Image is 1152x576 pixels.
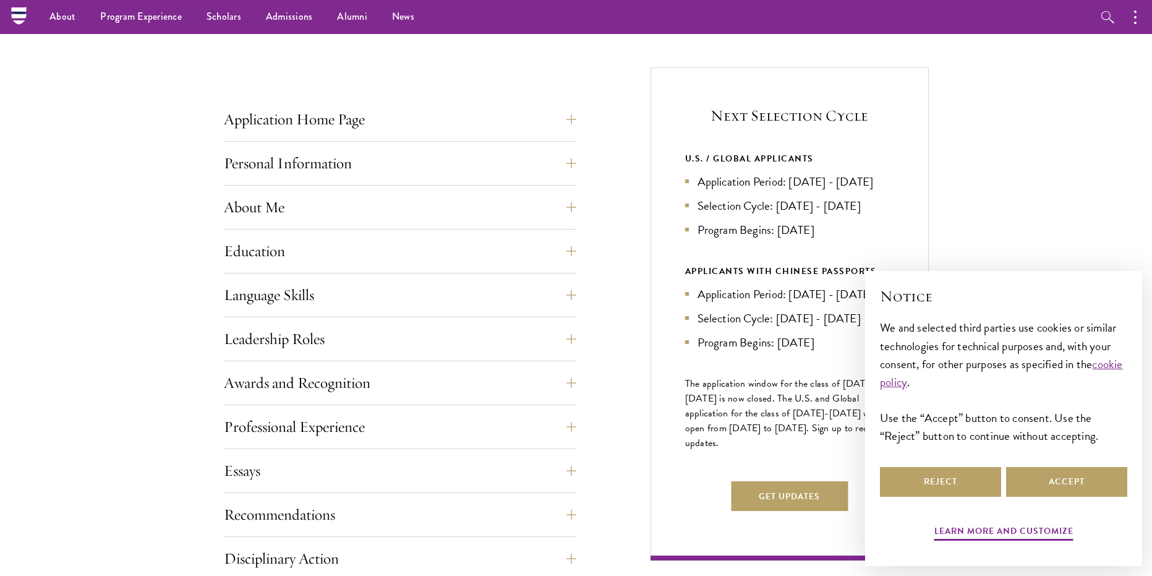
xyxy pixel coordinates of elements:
[880,355,1123,391] a: cookie policy
[934,523,1073,543] button: Learn more and customize
[1006,467,1127,497] button: Accept
[224,280,576,310] button: Language Skills
[224,105,576,134] button: Application Home Page
[685,264,894,279] div: APPLICANTS WITH CHINESE PASSPORTS
[224,544,576,574] button: Disciplinary Action
[685,197,894,215] li: Selection Cycle: [DATE] - [DATE]
[685,333,894,351] li: Program Begins: [DATE]
[880,467,1001,497] button: Reject
[685,105,894,126] h5: Next Selection Cycle
[880,319,1127,444] div: We and selected third parties use cookies or similar technologies for technical purposes and, wit...
[224,500,576,530] button: Recommendations
[224,412,576,442] button: Professional Experience
[685,285,894,303] li: Application Period: [DATE] - [DATE]
[685,173,894,191] li: Application Period: [DATE] - [DATE]
[224,236,576,266] button: Education
[224,148,576,178] button: Personal Information
[224,368,576,398] button: Awards and Recognition
[685,221,894,239] li: Program Begins: [DATE]
[880,286,1127,307] h2: Notice
[224,456,576,486] button: Essays
[685,151,894,166] div: U.S. / GLOBAL APPLICANTS
[731,481,848,511] button: Get Updates
[685,376,889,450] span: The application window for the class of [DATE]-[DATE] is now closed. The U.S. and Global applicat...
[224,324,576,354] button: Leadership Roles
[224,192,576,222] button: About Me
[685,309,894,327] li: Selection Cycle: [DATE] - [DATE]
